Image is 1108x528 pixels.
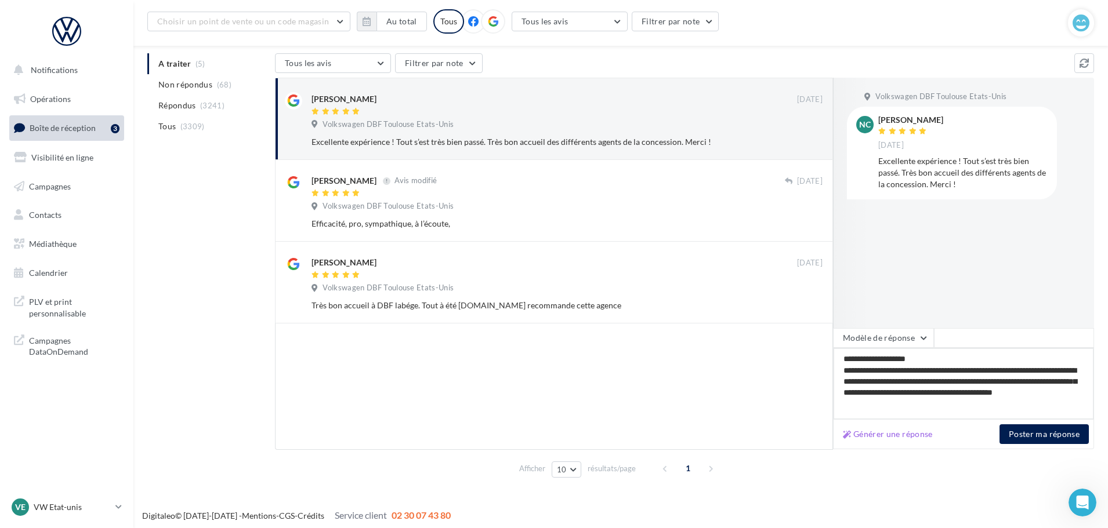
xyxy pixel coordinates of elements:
[34,501,111,513] p: VW Etat-unis
[29,268,68,278] span: Calendrier
[519,463,545,474] span: Afficher
[323,119,454,130] span: Volkswagen DBF Toulouse Etats-Unis
[45,276,146,300] a: Remplir mes infos
[30,123,96,133] span: Boîte de réception
[875,92,1006,102] span: Volkswagen DBF Toulouse Etats-Unis
[838,427,937,441] button: Générer une réponse
[376,12,427,31] button: Au total
[111,124,120,133] div: 3
[7,261,126,285] a: Calendrier
[279,511,295,520] a: CGS
[878,140,904,151] span: [DATE]
[45,232,173,253] b: Gérer mon compte >
[45,203,197,226] div: Renseignez vos informations obligatoires
[9,496,124,518] a: VE VW Etat-unis
[21,395,211,422] div: 3Vérifiez vos champs de personnalisation
[557,465,567,474] span: 10
[29,181,71,191] span: Campagnes
[7,289,126,323] a: PLV et print personnalisable
[522,16,569,26] span: Tous les avis
[200,101,225,110] span: (3241)
[512,12,628,31] button: Tous les avis
[158,79,212,90] span: Non répondus
[323,283,454,293] span: Volkswagen DBF Toulouse Etats-Unis
[16,88,216,115] div: Suivez ce pas à pas et si besoin, écrivez-nous à
[242,511,276,520] a: Mentions
[7,115,126,140] a: Boîte de réception3
[142,511,175,520] a: Digitaleo
[21,199,211,226] div: 1Renseignez vos informations obligatoires
[31,152,93,162] span: Visibilité en ligne
[45,231,202,267] div: Aller dans l'onglet " ".
[797,94,823,105] span: [DATE]
[158,100,196,111] span: Répondus
[335,509,387,520] span: Service client
[75,126,180,137] div: Service-Client de Digitaleo
[157,16,329,26] span: Choisir un point de vente ou un code magasin
[29,210,61,220] span: Contacts
[45,267,202,300] div: Remplir mes infos
[588,463,636,474] span: résultats/page
[7,174,126,199] a: Campagnes
[859,119,871,130] span: nc
[312,300,747,311] div: Très bon accueil à DBF labége. Tout à été [DOMAIN_NAME] recommande cette agence
[7,58,122,82] button: Notifications
[45,355,197,366] div: Renseignez un moyen de paiement
[21,351,211,369] div: 2Renseignez un moyen de paiement
[357,12,427,31] button: Au total
[833,328,934,348] button: Modèle de réponse
[16,46,216,88] div: Débuter avec les campagnes publicitaires
[45,323,162,336] button: Marquer comme terminée
[52,122,70,141] img: Profile image for Service-Client
[395,53,483,73] button: Filtrer par note
[312,218,747,230] div: Efficacité, pro, sympathique, à l’écoute,
[312,136,747,148] div: Excellente expérience ! Tout s’est très bien passé. Très bon accueil des différents agents de la ...
[204,5,225,26] div: Fermer
[50,103,213,114] a: [EMAIL_ADDRESS][DOMAIN_NAME]
[45,244,150,265] b: Informations personnelles
[433,9,464,34] div: Tous
[12,154,47,166] p: 5 étapes
[142,154,220,166] p: Environ 12 minutes
[29,294,120,319] span: PLV et print personnalisable
[7,145,126,170] a: Visibilité en ligne
[679,459,697,478] span: 1
[298,511,324,520] a: Crédits
[312,93,376,105] div: [PERSON_NAME]
[312,175,376,187] div: [PERSON_NAME]
[552,461,581,478] button: 10
[29,333,120,358] span: Campagnes DataOnDemand
[323,201,454,212] span: Volkswagen DBF Toulouse Etats-Unis
[797,258,823,268] span: [DATE]
[8,5,30,27] button: go back
[217,80,231,89] span: (68)
[30,94,71,104] span: Opérations
[15,501,26,513] span: VE
[45,399,197,422] div: Vérifiez vos champs de personnalisation
[7,203,126,227] a: Contacts
[797,176,823,187] span: [DATE]
[7,87,126,111] a: Opérations
[632,12,719,31] button: Filtrer par note
[394,176,437,185] span: Avis modifié
[7,232,126,256] a: Médiathèque
[147,12,350,31] button: Choisir un point de vente ou un code magasin
[1000,424,1089,444] button: Poster ma réponse
[7,328,126,362] a: Campagnes DataOnDemand
[285,58,332,68] span: Tous les avis
[31,65,78,75] span: Notifications
[29,239,77,249] span: Médiathèque
[275,53,391,73] button: Tous les avis
[878,116,943,124] div: [PERSON_NAME]
[878,155,1048,190] div: Excellente expérience ! Tout s’est très bien passé. Très bon accueil des différents agents de la ...
[312,257,376,268] div: [PERSON_NAME]
[142,511,451,520] span: © [DATE]-[DATE] - - -
[158,121,176,132] span: Tous
[180,122,205,131] span: (3309)
[1069,489,1096,516] iframe: Intercom live chat
[392,509,451,520] span: 02 30 07 43 80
